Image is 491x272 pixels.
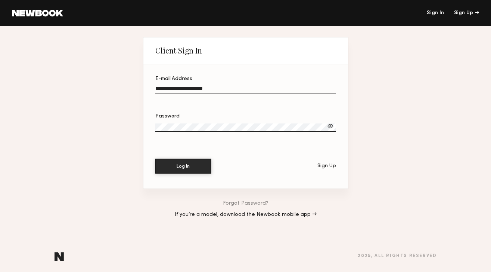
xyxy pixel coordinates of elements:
input: E-mail Address [155,86,336,94]
div: Password [155,114,336,119]
div: 2025 , all rights reserved [358,254,436,259]
a: Forgot Password? [223,201,268,206]
a: If you’re a model, download the Newbook mobile app → [175,212,317,217]
a: Sign In [427,10,444,16]
div: E-mail Address [155,76,336,82]
div: Client Sign In [155,46,202,55]
div: Sign Up [454,10,479,16]
button: Log In [155,159,211,174]
input: Password [155,123,336,132]
div: Sign Up [317,163,336,169]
